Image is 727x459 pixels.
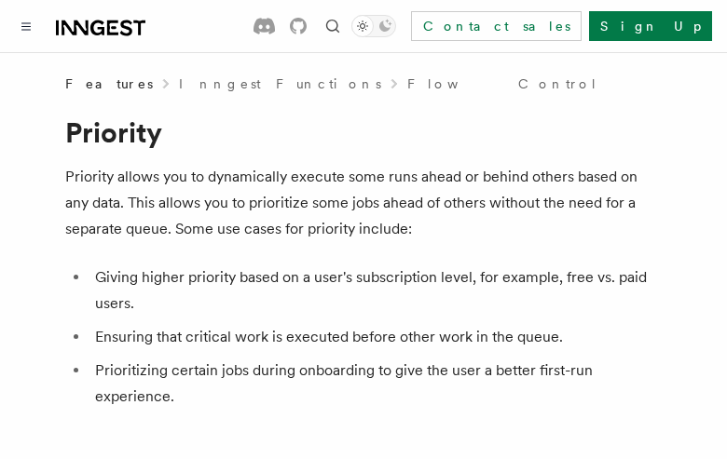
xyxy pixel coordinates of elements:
[407,74,598,93] a: Flow Control
[65,164,662,242] p: Priority allows you to dynamically execute some runs ahead or behind others based on any data. Th...
[15,15,37,37] button: Toggle navigation
[89,324,662,350] li: Ensuring that critical work is executed before other work in the queue.
[65,74,153,93] span: Features
[351,15,396,37] button: Toggle dark mode
[179,74,381,93] a: Inngest Functions
[589,11,712,41] a: Sign Up
[411,11,582,41] a: Contact sales
[65,115,662,149] h1: Priority
[322,15,344,37] button: Find something...
[89,358,662,410] li: Prioritizing certain jobs during onboarding to give the user a better first-run experience.
[89,264,662,317] li: Giving higher priority based on a user's subscription level, for example, free vs. paid users.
